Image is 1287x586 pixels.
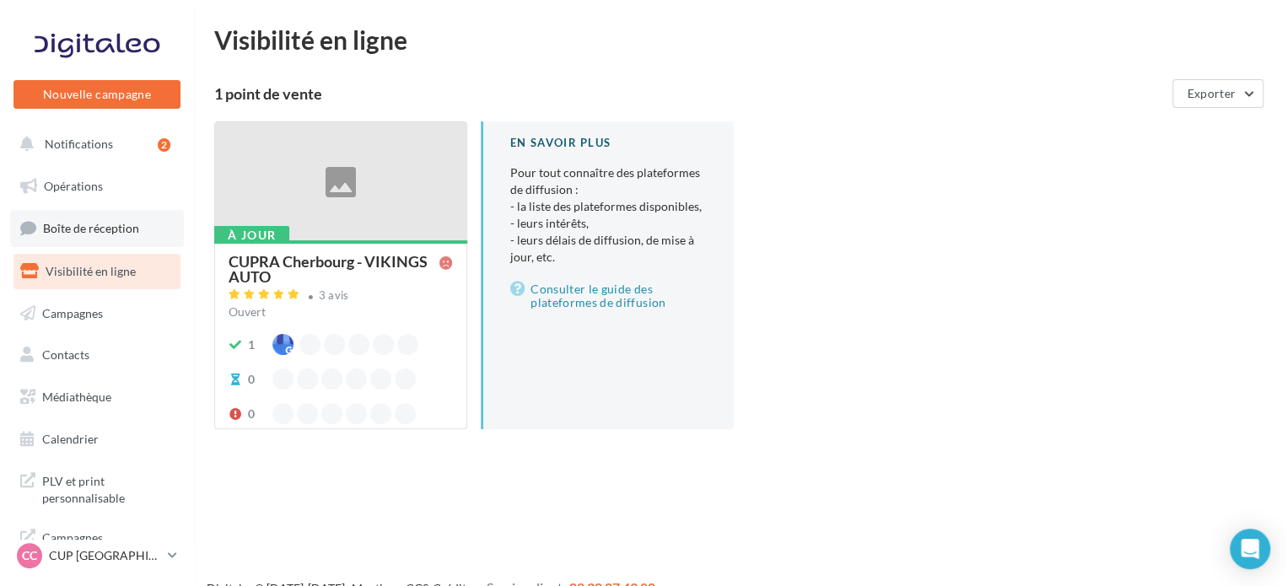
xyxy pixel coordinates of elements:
a: Consulter le guide des plateformes de diffusion [510,279,707,313]
span: PLV et print personnalisable [42,470,174,506]
span: Campagnes DataOnDemand [42,526,174,562]
div: 1 [248,336,255,353]
a: Médiathèque [10,379,184,415]
span: Médiathèque [42,390,111,404]
div: Visibilité en ligne [214,27,1267,52]
li: - la liste des plateformes disponibles, [510,198,707,215]
div: Open Intercom Messenger [1230,529,1270,569]
p: Pour tout connaître des plateformes de diffusion : [510,164,707,266]
span: Opérations [44,179,103,193]
li: - leurs intérêts, [510,215,707,232]
span: Boîte de réception [43,221,139,235]
a: Opérations [10,169,184,204]
p: CUP [GEOGRAPHIC_DATA] [49,547,161,564]
div: En savoir plus [510,135,707,151]
span: Calendrier [42,432,99,446]
a: Visibilité en ligne [10,254,184,289]
a: Contacts [10,337,184,373]
button: Nouvelle campagne [13,80,180,109]
button: Notifications 2 [10,126,177,162]
li: - leurs délais de diffusion, de mise à jour, etc. [510,232,707,266]
a: Boîte de réception [10,210,184,246]
span: Visibilité en ligne [46,264,136,278]
div: 0 [248,406,255,422]
div: À jour [214,226,289,245]
a: CC CUP [GEOGRAPHIC_DATA] [13,540,180,572]
span: Campagnes [42,305,103,320]
span: Notifications [45,137,113,151]
span: Contacts [42,347,89,362]
div: 0 [248,371,255,388]
a: PLV et print personnalisable [10,463,184,513]
span: CC [22,547,37,564]
div: CUPRA Cherbourg - VIKINGS AUTO [229,254,439,284]
a: Campagnes DataOnDemand [10,519,184,569]
button: Exporter [1172,79,1263,108]
div: 1 point de vente [214,86,1166,101]
a: Calendrier [10,422,184,457]
a: 3 avis [229,287,453,307]
span: Exporter [1187,86,1236,100]
a: Campagnes [10,296,184,331]
span: Ouvert [229,304,266,319]
div: 3 avis [319,290,349,301]
div: 2 [158,138,170,152]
